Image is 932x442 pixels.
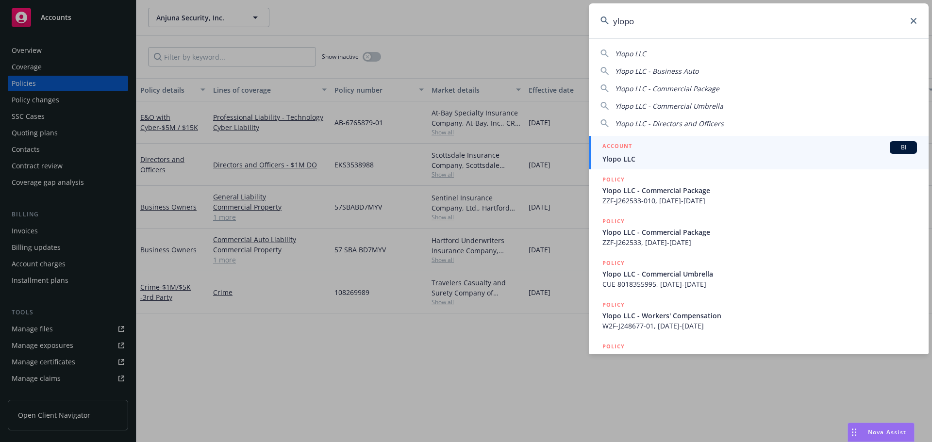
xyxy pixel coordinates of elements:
span: CUE 8018355995, [DATE]-[DATE] [602,279,917,289]
a: POLICYYlopo LLC - Commercial Umbrella [589,336,929,378]
span: Ylopo LLC - Commercial Package [602,185,917,196]
a: POLICYYlopo LLC - Commercial PackageZZF-J262533-010, [DATE]-[DATE] [589,169,929,211]
span: Ylopo LLC - Commercial Package [615,84,719,93]
input: Search... [589,3,929,38]
span: ZZF-J262533, [DATE]-[DATE] [602,237,917,247]
a: ACCOUNTBIYlopo LLC [589,136,929,169]
h5: POLICY [602,216,625,226]
span: Ylopo LLC - Commercial Umbrella [602,352,917,362]
span: W2F-J248677-01, [DATE]-[DATE] [602,321,917,331]
span: Ylopo LLC - Directors and Officers [615,119,724,128]
span: Ylopo LLC - Commercial Umbrella [615,101,723,111]
h5: ACCOUNT [602,141,632,153]
a: POLICYYlopo LLC - Commercial UmbrellaCUE 8018355995, [DATE]-[DATE] [589,253,929,295]
span: Ylopo LLC - Commercial Umbrella [602,269,917,279]
span: BI [894,143,913,152]
h5: POLICY [602,258,625,268]
h5: POLICY [602,175,625,184]
span: Ylopo LLC [615,49,646,58]
h5: POLICY [602,342,625,351]
span: Ylopo LLC - Business Auto [615,66,699,76]
span: Ylopo LLC - Workers' Compensation [602,311,917,321]
button: Nova Assist [848,423,915,442]
a: POLICYYlopo LLC - Workers' CompensationW2F-J248677-01, [DATE]-[DATE] [589,295,929,336]
span: Nova Assist [868,428,906,436]
div: Drag to move [848,423,860,442]
span: Ylopo LLC [602,154,917,164]
h5: POLICY [602,300,625,310]
a: POLICYYlopo LLC - Commercial PackageZZF-J262533, [DATE]-[DATE] [589,211,929,253]
span: Ylopo LLC - Commercial Package [602,227,917,237]
span: ZZF-J262533-010, [DATE]-[DATE] [602,196,917,206]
